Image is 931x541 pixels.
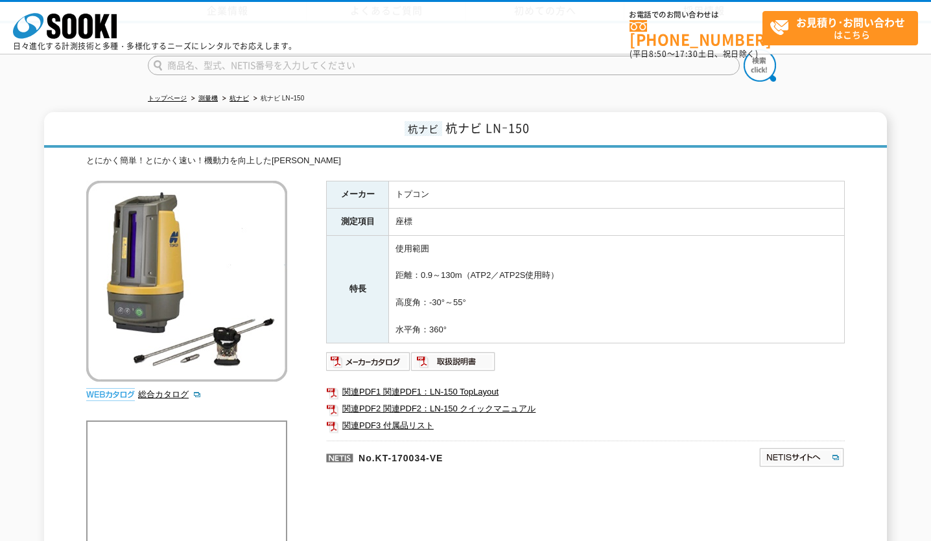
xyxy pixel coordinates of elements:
[327,181,389,209] th: メーカー
[138,389,202,399] a: 総合カタログ
[630,48,758,60] span: (平日 ～ 土日、祝日除く)
[13,42,297,50] p: 日々進化する計測技術と多種・多様化するニーズにレンタルでお応えします。
[649,48,667,60] span: 8:50
[326,417,845,434] a: 関連PDF3 付属品リスト
[411,360,496,370] a: 取扱説明書
[389,235,845,343] td: 使用範囲 距離：0.9～130m（ATP2／ATP2S使用時） 高度角：-30°～55° 水平角：360°
[148,56,740,75] input: 商品名、型式、NETIS番号を入力してください
[744,49,776,82] img: btn_search.png
[327,208,389,235] th: 測定項目
[327,235,389,343] th: 特長
[405,121,442,136] span: 杭ナビ
[251,92,304,106] li: 杭ナビ LNｰ150
[326,351,411,372] img: メーカーカタログ
[326,441,633,472] p: No.KT-170034-VE
[148,95,187,102] a: トップページ
[389,181,845,209] td: トプコン
[630,20,762,47] a: [PHONE_NUMBER]
[326,360,411,370] a: メーカーカタログ
[326,400,845,417] a: 関連PDF2 関連PDF2：LN-150 クイックマニュアル
[86,388,135,401] img: webカタログ
[445,119,530,137] span: 杭ナビ LNｰ150
[86,154,845,168] div: とにかく簡単！とにかく速い！機動力を向上した[PERSON_NAME]
[411,351,496,372] img: 取扱説明書
[389,208,845,235] td: 座標
[86,181,287,382] img: 杭ナビ LNｰ150
[198,95,218,102] a: 測量機
[630,11,762,19] span: お電話でのお問い合わせは
[326,384,845,400] a: 関連PDF1 関連PDF1：LN-150 TopLayout
[762,11,918,45] a: お見積り･お問い合わせはこちら
[675,48,698,60] span: 17:30
[759,447,845,468] img: NETISサイトへ
[230,95,249,102] a: 杭ナビ
[770,12,917,44] span: はこちら
[796,14,905,30] strong: お見積り･お問い合わせ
